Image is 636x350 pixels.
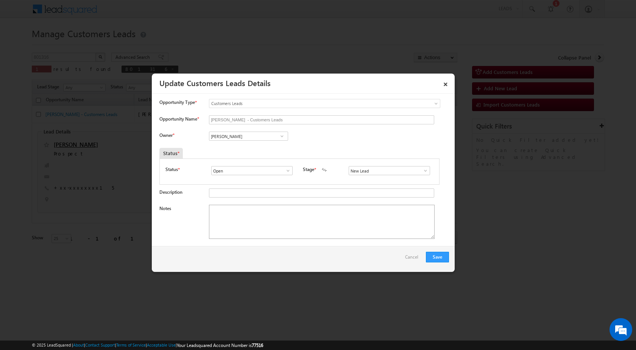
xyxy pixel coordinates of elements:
[159,77,271,88] a: Update Customers Leads Details
[159,116,199,122] label: Opportunity Name
[426,252,449,262] button: Save
[419,167,428,174] a: Show All Items
[209,132,288,141] input: Type to Search
[439,76,452,89] a: ×
[39,40,127,50] div: Chat with us now
[159,148,183,159] div: Status
[277,132,287,140] a: Show All Items
[303,166,314,173] label: Stage
[85,342,115,347] a: Contact Support
[405,252,422,266] a: Cancel
[209,100,409,107] span: Customers Leads
[159,189,182,195] label: Description
[32,342,263,349] span: © 2025 LeadSquared | | | | |
[281,167,291,174] a: Show All Items
[10,70,138,227] textarea: Type your message and hit 'Enter'
[211,166,293,175] input: Type to Search
[116,342,146,347] a: Terms of Service
[159,206,171,211] label: Notes
[147,342,176,347] a: Acceptable Use
[209,99,440,108] a: Customers Leads
[177,342,263,348] span: Your Leadsquared Account Number is
[103,234,137,244] em: Start Chat
[252,342,263,348] span: 77516
[13,40,32,50] img: d_60004797649_company_0_60004797649
[159,99,195,106] span: Opportunity Type
[159,132,174,138] label: Owner
[165,166,178,173] label: Status
[73,342,84,347] a: About
[124,4,142,22] div: Minimize live chat window
[349,166,430,175] input: Type to Search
